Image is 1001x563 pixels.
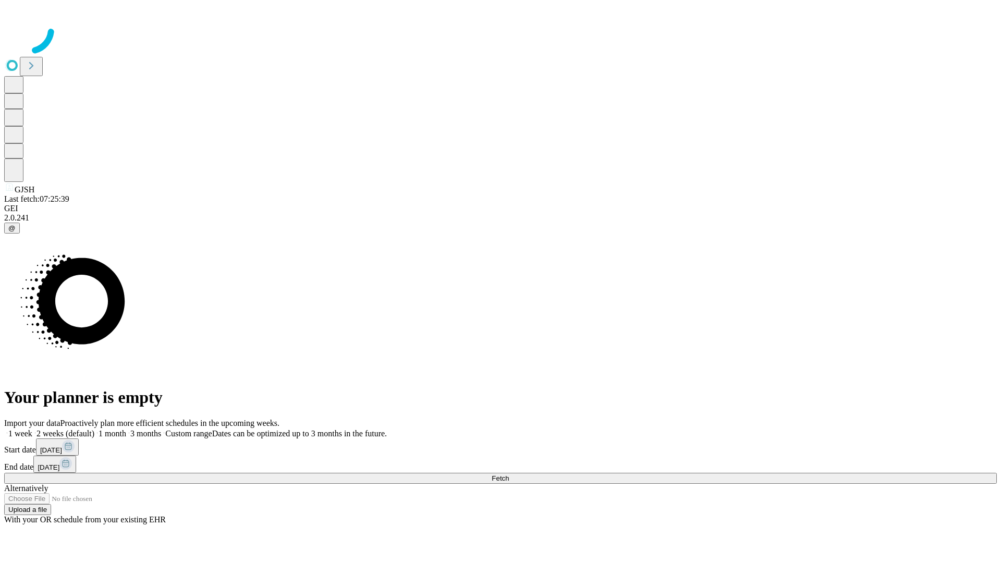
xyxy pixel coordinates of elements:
[4,438,997,456] div: Start date
[4,204,997,213] div: GEI
[4,223,20,234] button: @
[4,194,69,203] span: Last fetch: 07:25:39
[4,456,997,473] div: End date
[8,429,32,438] span: 1 week
[4,419,60,427] span: Import your data
[492,474,509,482] span: Fetch
[36,429,94,438] span: 2 weeks (default)
[8,224,16,232] span: @
[4,388,997,407] h1: Your planner is empty
[4,504,51,515] button: Upload a file
[4,484,48,493] span: Alternatively
[212,429,387,438] span: Dates can be optimized up to 3 months in the future.
[4,473,997,484] button: Fetch
[165,429,212,438] span: Custom range
[40,446,62,454] span: [DATE]
[33,456,76,473] button: [DATE]
[36,438,79,456] button: [DATE]
[4,515,166,524] span: With your OR schedule from your existing EHR
[99,429,126,438] span: 1 month
[130,429,161,438] span: 3 months
[38,463,59,471] span: [DATE]
[60,419,279,427] span: Proactively plan more efficient schedules in the upcoming weeks.
[15,185,34,194] span: GJSH
[4,213,997,223] div: 2.0.241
